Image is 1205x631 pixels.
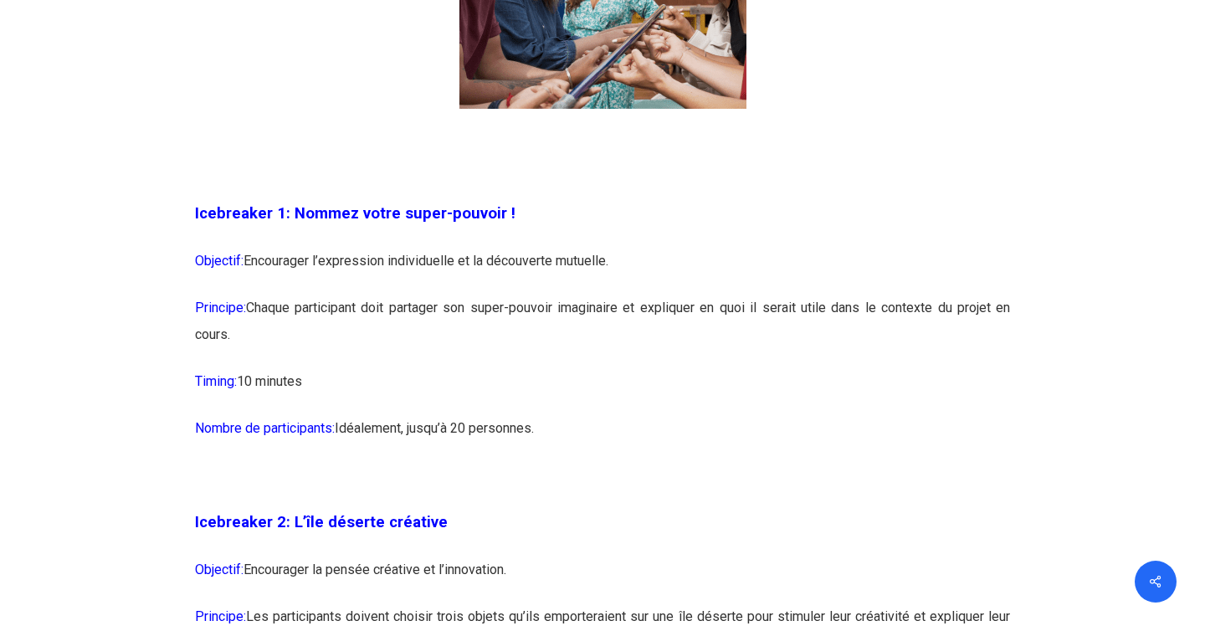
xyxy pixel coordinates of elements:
span: Nombre de participants: [195,420,335,436]
span: Principe: [195,608,246,624]
span: Icebreaker 2: L’île déserte créative [195,513,448,531]
span: Objectif: [195,562,244,577]
span: Icebreaker 1: Nommez votre super-pouvoir ! [195,204,515,223]
span: Principe: [195,300,246,315]
p: Encourager l’expression individuelle et la découverte mutuelle. [195,248,1011,295]
p: 10 minutes [195,368,1011,415]
span: Objectif: [195,253,244,269]
span: Timing: [195,373,237,389]
p: Encourager la pensée créative et l’innovation. [195,557,1011,603]
p: Idéalement, jusqu’à 20 personnes. [195,415,1011,462]
p: Chaque participant doit partager son super-pouvoir imaginaire et expliquer en quoi il serait util... [195,295,1011,368]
